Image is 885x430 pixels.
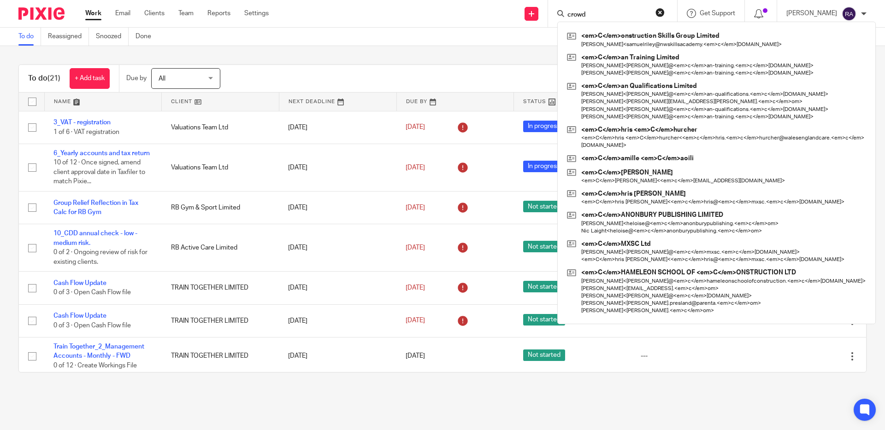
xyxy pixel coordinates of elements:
[53,362,137,369] span: 0 of 12 · Create Workings File
[641,351,740,360] div: ---
[178,9,194,18] a: Team
[279,144,396,191] td: [DATE]
[655,8,665,17] button: Clear
[162,272,279,304] td: TRAIN TOGETHER LIMITED
[279,304,396,337] td: [DATE]
[406,124,425,131] span: [DATE]
[523,201,565,212] span: Not started
[53,160,145,185] span: 10 of 12 · Once signed, amend client approval date in Taxfiler to match Pixie...
[207,9,230,18] a: Reports
[700,10,735,17] span: Get Support
[159,76,165,82] span: All
[162,224,279,272] td: RB Active Care Limited
[18,28,41,46] a: To do
[70,68,110,89] a: + Add task
[523,121,565,132] span: In progress
[144,9,165,18] a: Clients
[279,272,396,304] td: [DATE]
[786,9,837,18] p: [PERSON_NAME]
[406,204,425,211] span: [DATE]
[53,343,144,359] a: Train Together_2_Management Accounts - Monthly - FWD
[53,290,131,296] span: 0 of 3 · Open Cash Flow file
[53,249,147,265] span: 0 of 2 · Ongoing review of risk for existing clients.
[162,304,279,337] td: TRAIN TOGETHER LIMITED
[53,119,111,126] a: 3_VAT - registration
[162,337,279,375] td: TRAIN TOGETHER LIMITED
[523,349,565,361] span: Not started
[53,322,131,329] span: 0 of 3 · Open Cash Flow file
[523,314,565,325] span: Not started
[279,224,396,272] td: [DATE]
[53,129,119,135] span: 1 of 6 · VAT registration
[842,6,856,21] img: svg%3E
[279,111,396,144] td: [DATE]
[47,75,60,82] span: (21)
[53,200,138,215] a: Group Relief Reflection in Tax Calc for RB Gym
[28,74,60,83] h1: To do
[279,191,396,224] td: [DATE]
[53,313,106,319] a: Cash Flow Update
[406,164,425,171] span: [DATE]
[406,318,425,324] span: [DATE]
[523,281,565,292] span: Not started
[523,241,565,252] span: Not started
[85,9,101,18] a: Work
[126,74,147,83] p: Due by
[162,191,279,224] td: RB Gym & Sport Limited
[162,144,279,191] td: Valuations Team Ltd
[96,28,129,46] a: Snoozed
[53,280,106,286] a: Cash Flow Update
[523,161,565,172] span: In progress
[406,285,425,291] span: [DATE]
[136,28,158,46] a: Done
[406,353,425,360] span: [DATE]
[162,111,279,144] td: Valuations Team Ltd
[279,337,396,375] td: [DATE]
[48,28,89,46] a: Reassigned
[53,230,137,246] a: 10_CDD annual check - low - medium risk.
[566,11,649,19] input: Search
[18,7,65,20] img: Pixie
[53,150,150,157] a: 6_Yearly accounts and tax return
[115,9,130,18] a: Email
[244,9,269,18] a: Settings
[406,244,425,251] span: [DATE]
